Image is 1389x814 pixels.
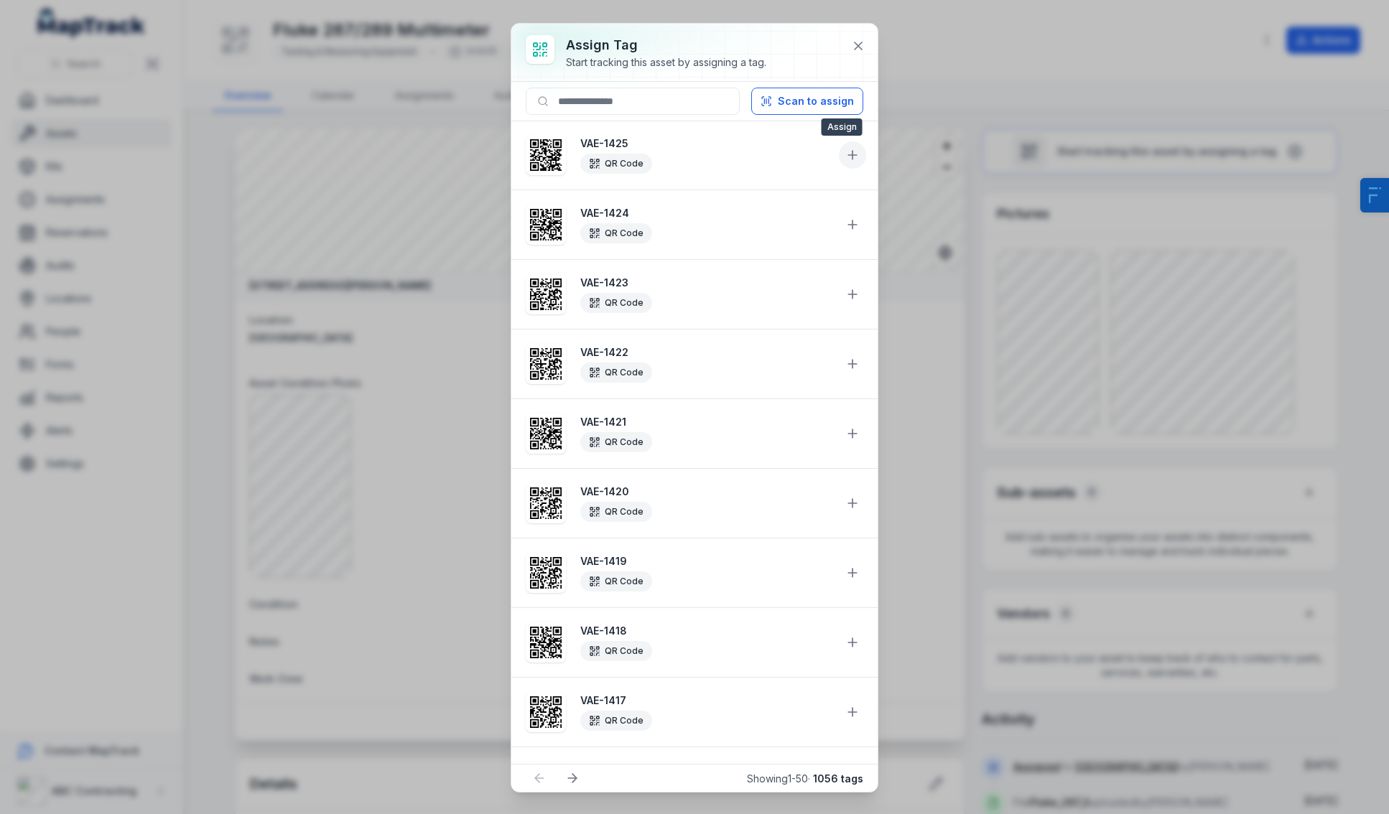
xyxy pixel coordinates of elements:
strong: VAE-1418 [580,624,833,638]
strong: VAE-1422 [580,345,833,360]
strong: VAE-1425 [580,136,833,151]
div: Start tracking this asset by assigning a tag. [566,55,766,70]
span: Assign [822,118,863,136]
div: QR Code [580,571,652,591]
strong: VAE-1420 [580,485,833,499]
span: Showing 1 - 50 · [747,772,863,785]
strong: VAE-1421 [580,415,833,429]
div: QR Code [580,502,652,522]
div: QR Code [580,362,652,383]
h3: Assign tag [566,35,766,55]
strong: VAE-1416 [580,763,833,777]
strong: 1056 tags [813,772,863,785]
strong: VAE-1419 [580,554,833,569]
strong: VAE-1423 [580,276,833,290]
strong: VAE-1424 [580,206,833,220]
div: QR Code [580,154,652,174]
div: QR Code [580,432,652,452]
div: QR Code [580,641,652,661]
div: QR Code [580,711,652,731]
div: QR Code [580,223,652,243]
div: QR Code [580,293,652,313]
button: Scan to assign [751,88,863,115]
strong: VAE-1417 [580,693,833,708]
